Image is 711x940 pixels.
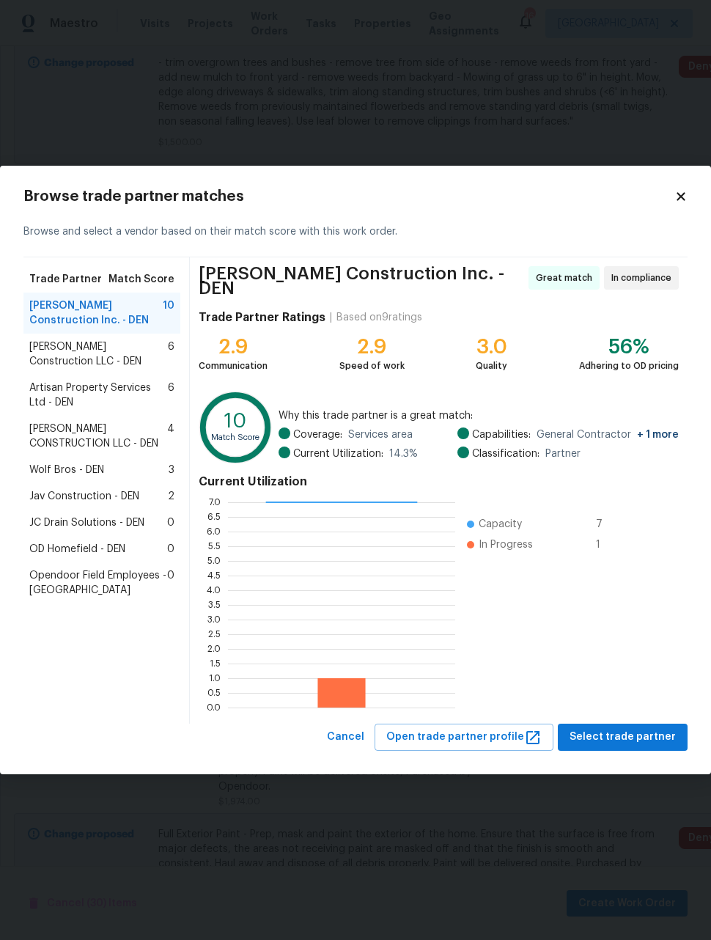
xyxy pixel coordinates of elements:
[472,427,531,442] span: Capabilities:
[29,489,139,504] span: Jav Construction - DEN
[168,381,174,410] span: 6
[29,542,125,557] span: OD Homefield - DEN
[199,474,679,489] h4: Current Utilization
[389,447,418,461] span: 14.3 %
[386,728,542,746] span: Open trade partner profile
[167,542,174,557] span: 0
[23,189,674,204] h2: Browse trade partner matches
[293,427,342,442] span: Coverage:
[167,422,174,451] span: 4
[375,724,553,751] button: Open trade partner profile
[167,568,174,598] span: 0
[29,422,167,451] span: [PERSON_NAME] CONSTRUCTION LLC - DEN
[208,630,221,639] text: 2.5
[479,517,522,532] span: Capacity
[199,266,524,295] span: [PERSON_NAME] Construction Inc. - DEN
[325,310,336,325] div: |
[207,571,221,580] text: 4.5
[570,728,676,746] span: Select trade partner
[637,430,679,440] span: + 1 more
[558,724,688,751] button: Select trade partner
[29,272,102,287] span: Trade Partner
[163,298,174,328] span: 10
[208,601,221,609] text: 3.5
[207,615,221,624] text: 3.0
[596,537,619,552] span: 1
[210,659,221,668] text: 1.5
[168,339,174,369] span: 6
[579,359,679,373] div: Adhering to OD pricing
[29,463,104,477] span: Wolf Bros - DEN
[168,489,174,504] span: 2
[476,339,507,354] div: 3.0
[339,359,405,373] div: Speed of work
[208,542,221,551] text: 5.5
[207,586,221,595] text: 4.0
[336,310,422,325] div: Based on 9 ratings
[29,568,167,598] span: Opendoor Field Employees - [GEOGRAPHIC_DATA]
[537,427,679,442] span: General Contractor
[207,703,221,712] text: 0.0
[536,271,598,285] span: Great match
[29,381,168,410] span: Artisan Property Services Ltd - DEN
[167,515,174,530] span: 0
[207,527,221,536] text: 6.0
[472,447,539,461] span: Classification:
[545,447,581,461] span: Partner
[279,408,679,423] span: Why this trade partner is a great match:
[209,674,221,683] text: 1.0
[212,433,260,441] text: Match Score
[225,411,247,431] text: 10
[199,359,268,373] div: Communication
[199,339,268,354] div: 2.9
[327,728,364,746] span: Cancel
[611,271,677,285] span: In compliance
[339,339,405,354] div: 2.9
[321,724,370,751] button: Cancel
[579,339,679,354] div: 56%
[199,310,325,325] h4: Trade Partner Ratings
[207,689,221,697] text: 0.5
[479,537,533,552] span: In Progress
[23,207,688,257] div: Browse and select a vendor based on their match score with this work order.
[596,517,619,532] span: 7
[169,463,174,477] span: 3
[348,427,413,442] span: Services area
[207,557,221,565] text: 5.0
[207,645,221,653] text: 2.0
[108,272,174,287] span: Match Score
[207,513,221,521] text: 6.5
[476,359,507,373] div: Quality
[209,498,221,507] text: 7.0
[29,339,168,369] span: [PERSON_NAME] Construction LLC - DEN
[293,447,383,461] span: Current Utilization:
[29,298,163,328] span: [PERSON_NAME] Construction Inc. - DEN
[29,515,144,530] span: JC Drain Solutions - DEN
